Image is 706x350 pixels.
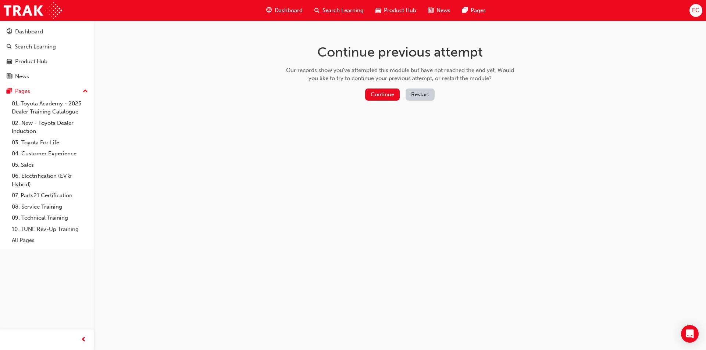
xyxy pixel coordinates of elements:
div: Our records show you've attempted this module but have not reached the end yet. Would you like to... [284,66,517,83]
span: Dashboard [275,6,303,15]
a: 08. Service Training [9,201,91,213]
button: DashboardSearch LearningProduct HubNews [3,24,91,84]
button: Continue [365,89,400,101]
span: up-icon [83,87,88,96]
a: 01. Toyota Academy - 2025 Dealer Training Catalogue [9,98,91,118]
button: Pages [3,84,91,98]
a: guage-iconDashboard [260,3,309,18]
button: EC [689,4,702,17]
span: Product Hub [384,6,416,15]
span: News [436,6,450,15]
div: Dashboard [15,28,43,36]
a: News [3,70,91,83]
a: All Pages [9,235,91,246]
a: 02. New - Toyota Dealer Induction [9,118,91,137]
span: guage-icon [7,29,12,35]
h1: Continue previous attempt [284,44,517,60]
div: Open Intercom Messenger [681,325,699,343]
a: 04. Customer Experience [9,148,91,159]
span: guage-icon [266,6,272,15]
a: 03. Toyota For Life [9,137,91,148]
span: search-icon [7,44,12,50]
a: Search Learning [3,40,91,54]
div: Search Learning [15,43,56,51]
a: search-iconSearch Learning [309,3,370,18]
div: Pages [15,87,30,95]
a: car-iconProduct Hub [370,3,422,18]
span: Pages [471,6,486,15]
a: 05. Sales [9,159,91,171]
span: news-icon [428,6,434,15]
a: 07. Parts21 Certification [9,190,91,201]
a: 09. Technical Training [9,212,91,224]
a: pages-iconPages [456,3,492,18]
div: News [15,72,29,81]
a: Dashboard [3,25,91,39]
span: news-icon [7,73,12,80]
span: pages-icon [7,88,12,95]
span: pages-icon [462,6,468,15]
span: EC [692,6,699,15]
span: car-icon [7,58,12,65]
span: prev-icon [81,335,86,344]
img: Trak [4,2,62,19]
span: car-icon [375,6,381,15]
a: 10. TUNE Rev-Up Training [9,224,91,235]
span: search-icon [314,6,320,15]
a: 06. Electrification (EV & Hybrid) [9,170,91,190]
button: Restart [406,89,435,101]
a: news-iconNews [422,3,456,18]
div: Product Hub [15,57,47,66]
span: Search Learning [322,6,364,15]
a: Product Hub [3,55,91,68]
